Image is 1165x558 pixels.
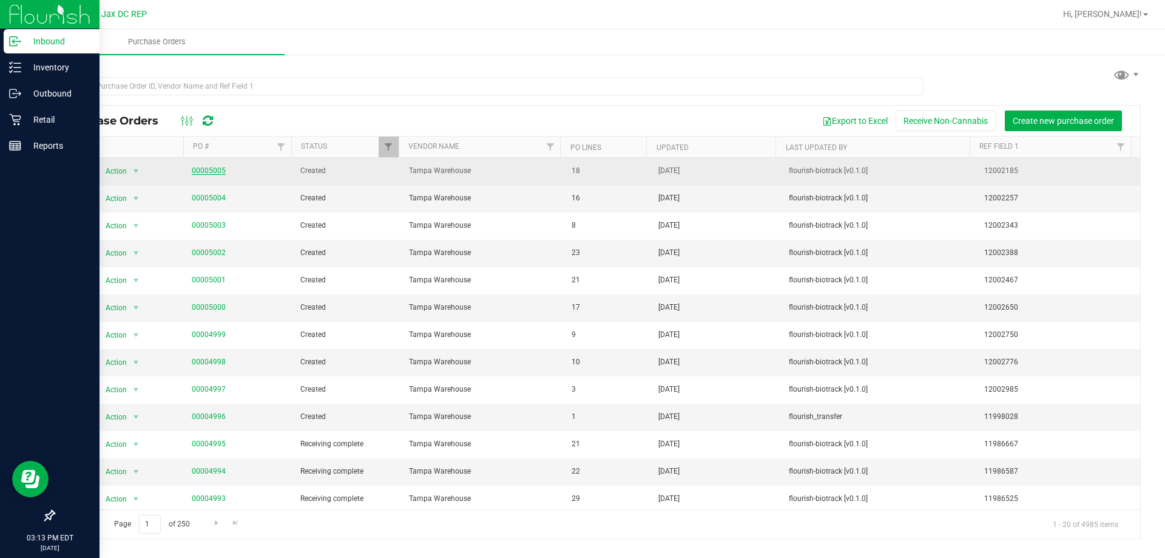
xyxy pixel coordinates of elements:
inline-svg: Outbound [9,87,21,100]
span: select [128,245,143,262]
span: 11998028 [984,411,1133,423]
span: Tampa Warehouse [409,165,558,177]
span: [DATE] [658,302,680,313]
span: [DATE] [658,356,680,368]
span: flourish-biotrack [v0.1.0] [789,274,970,286]
span: Action [95,354,127,371]
span: 1 [572,411,644,423]
span: 12002388 [984,247,1133,259]
span: Tampa Warehouse [409,220,558,231]
span: Action [95,381,127,398]
span: select [128,327,143,344]
span: Created [300,302,394,313]
span: [DATE] [658,274,680,286]
span: flourish-biotrack [v0.1.0] [789,493,970,505]
span: Tampa Warehouse [409,438,558,450]
span: flourish-biotrack [v0.1.0] [789,384,970,395]
span: 12002257 [984,192,1133,204]
inline-svg: Reports [9,140,21,152]
p: Retail [21,112,94,127]
a: Filter [540,137,560,157]
span: Action [95,163,127,180]
span: Action [95,217,127,234]
span: [DATE] [658,220,680,231]
a: PO Lines [570,143,601,152]
span: 18 [572,165,644,177]
span: 12002776 [984,356,1133,368]
span: select [128,163,143,180]
p: Inventory [21,60,94,75]
button: Create new purchase order [1005,111,1122,131]
span: Action [95,190,127,207]
a: 00004996 [192,412,226,421]
span: select [128,491,143,508]
span: Hi, [PERSON_NAME]! [1063,9,1142,19]
a: 00004999 [192,330,226,339]
span: select [128,381,143,398]
span: Created [300,329,394,341]
inline-svg: Inventory [9,61,21,73]
a: Last Updated By [786,143,847,152]
span: select [128,463,143,480]
span: Receiving complete [300,438,394,450]
span: Tampa Warehouse [409,329,558,341]
span: Tampa Warehouse [409,466,558,477]
span: flourish-biotrack [v0.1.0] [789,466,970,477]
p: 03:13 PM EDT [5,532,94,543]
span: flourish-biotrack [v0.1.0] [789,302,970,313]
span: Created [300,165,394,177]
span: Created [300,220,394,231]
span: [DATE] [658,493,680,505]
span: Action [95,491,127,508]
a: 00004997 [192,385,226,393]
span: Action [95,436,127,453]
span: select [128,436,143,453]
iframe: Resource center [12,461,49,497]
inline-svg: Inbound [9,35,21,47]
span: Created [300,192,394,204]
a: 00005005 [192,166,226,175]
a: Ref Field 1 [979,142,1019,151]
span: flourish-biotrack [v0.1.0] [789,356,970,368]
span: 11986525 [984,493,1133,505]
span: [DATE] [658,329,680,341]
input: 1 [139,515,161,534]
span: select [128,354,143,371]
span: 23 [572,247,644,259]
span: [DATE] [658,165,680,177]
span: 21 [572,274,644,286]
a: Status [301,142,327,151]
span: 8 [572,220,644,231]
a: 00005003 [192,221,226,230]
span: 9 [572,329,644,341]
inline-svg: Retail [9,114,21,126]
input: Search Purchase Order ID, Vendor Name and Ref Field 1 [53,77,924,95]
span: Tampa Warehouse [409,493,558,505]
span: Tampa Warehouse [409,302,558,313]
span: 11986667 [984,438,1133,450]
a: Go to the last page [227,515,245,531]
p: Outbound [21,86,94,101]
span: 17 [572,302,644,313]
a: Purchase Orders [29,29,285,55]
button: Export to Excel [814,111,896,131]
span: flourish-biotrack [v0.1.0] [789,165,970,177]
span: Created [300,411,394,423]
span: Created [300,356,394,368]
span: [DATE] [658,411,680,423]
span: Tampa Warehouse [409,274,558,286]
a: Updated [657,143,689,152]
span: [DATE] [658,466,680,477]
span: select [128,299,143,316]
span: flourish-biotrack [v0.1.0] [789,438,970,450]
span: 22 [572,466,644,477]
span: Created [300,274,394,286]
p: Reports [21,138,94,153]
span: select [128,217,143,234]
span: Action [95,272,127,289]
span: Tampa Warehouse [409,247,558,259]
span: flourish-biotrack [v0.1.0] [789,247,970,259]
span: 16 [572,192,644,204]
a: Go to the next page [208,515,225,531]
span: Tampa Warehouse [409,384,558,395]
